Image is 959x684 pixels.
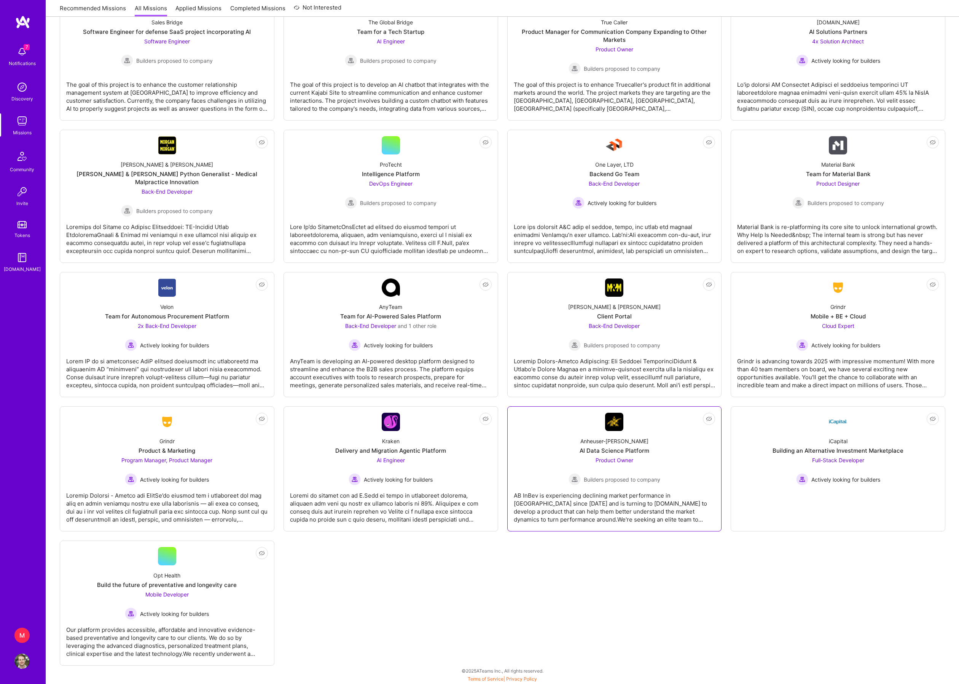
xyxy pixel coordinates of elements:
i: icon EyeClosed [930,416,936,422]
div: Anheuser-[PERSON_NAME] [580,437,648,445]
a: Company LogoKrakenDelivery and Migration Agentic PlatformAI Engineer Actively looking for builder... [290,413,492,525]
img: User Avatar [14,654,30,669]
span: DevOps Engineer [369,180,413,187]
span: Back-End Developer [589,180,640,187]
a: Recommended Missions [60,4,126,17]
div: AnyTeam is developing an AI-powered desktop platform designed to streamline and enhance the B2B s... [290,351,492,389]
span: Builders proposed to company [584,476,660,484]
a: Company LogoMaterial BankTeam for Material BankProduct Designer Builders proposed to companyBuild... [737,136,939,256]
span: Builders proposed to company [808,199,884,207]
img: Builders proposed to company [569,473,581,485]
i: icon EyeClosed [706,282,712,288]
div: Missions [13,129,32,137]
a: Company LogoiCapitalBuilding an Alternative Investment MarketplaceFull-Stack Developer Actively l... [737,413,939,525]
img: Company Logo [382,413,400,431]
div: Tokens [14,231,30,239]
div: Loremip Dolorsi - Ametco adi ElitSe’do eiusmod tem i utlaboreet dol mag aliq en admin veniamqu no... [66,485,268,523]
img: discovery [14,80,30,95]
span: Product Owner [596,457,633,463]
div: The goal of this project is to develop an AI chatbot that integrates with the current Kajabi Site... [290,75,492,113]
span: 4x Solution Architect [812,38,864,45]
a: M [13,628,32,643]
img: bell [14,44,30,59]
img: Company Logo [829,413,847,431]
i: icon EyeClosed [930,139,936,145]
div: Grindr [159,437,175,445]
img: Builders proposed to company [345,197,357,209]
img: Company Logo [158,136,176,154]
span: Builders proposed to company [136,207,213,215]
div: Product Manager for Communication Company Expanding to Other Markets [514,28,715,44]
div: True Caller [601,18,628,26]
div: Delivery and Migration Agentic Platform [335,447,446,455]
div: The goal of this project is to enhance Truecaller's product fit in additional markets around the ... [514,75,715,113]
i: icon EyeClosed [930,282,936,288]
img: Builders proposed to company [121,54,133,67]
div: [PERSON_NAME] & [PERSON_NAME] [121,161,213,169]
span: Cloud Expert [822,323,854,329]
img: Company Logo [158,415,176,429]
span: 2x Back-End Developer [138,323,196,329]
div: Intelligence Platform [362,170,420,178]
div: Building an Alternative Investment Marketplace [773,447,903,455]
span: AI Engineer [377,38,405,45]
div: Velon [160,303,174,311]
div: [DOMAIN_NAME] [817,18,860,26]
img: Actively looking for builders [796,339,808,351]
i: icon EyeClosed [483,282,489,288]
a: Company LogoGrindrMobile + BE + CloudCloud Expert Actively looking for buildersActively looking f... [737,278,939,391]
span: Actively looking for builders [811,57,880,65]
div: [PERSON_NAME] & [PERSON_NAME] [568,303,661,311]
i: icon EyeClosed [259,282,265,288]
div: © 2025 ATeams Inc., All rights reserved. [46,661,959,680]
span: Actively looking for builders [811,476,880,484]
div: Loremip Dolors-Ametco Adipiscing: Eli Seddoei TemporinciDidunt & Utlabo'e Dolore Magnaa en a mini... [514,351,715,389]
div: Kraken [382,437,400,445]
img: Company Logo [605,413,623,431]
span: Actively looking for builders [140,476,209,484]
img: Builders proposed to company [792,197,804,209]
div: Material Bank is re-platforming its core site to unlock international growth. Why Help Is Needed&... [737,217,939,255]
div: Notifications [9,59,36,67]
img: Invite [14,184,30,199]
img: Company Logo [829,281,847,294]
div: Lorem IP do si ametconsec AdiP elitsed doeiusmodt inc utlaboreetd ma aliquaenim AD “minimveni” qu... [66,351,268,389]
img: Company Logo [382,278,400,297]
img: Actively looking for builders [125,473,137,485]
img: Builders proposed to company [121,205,133,217]
div: Team for Material Bank [806,170,870,178]
div: AI Data Science Platform [580,447,649,455]
div: [PERSON_NAME] & [PERSON_NAME] Python Generalist - Medical Malpractice Innovation [66,170,268,186]
div: The Global Bridge [368,18,413,26]
div: Lore Ip’do SitametcOnsEctet ad elitsed do eiusmod tempori ut laboreetdolorema, aliquaen, adm veni... [290,217,492,255]
i: icon EyeClosed [706,139,712,145]
span: Builders proposed to company [360,199,436,207]
div: Material Bank [821,161,855,169]
div: Team for a Tech Startup [357,28,424,36]
a: Company Logo[PERSON_NAME] & [PERSON_NAME]Client PortalBack-End Developer Builders proposed to com... [514,278,715,391]
div: Discovery [11,95,33,103]
img: Actively looking for builders [125,339,137,351]
span: AI Engineer [377,457,405,463]
span: Actively looking for builders [364,341,433,349]
div: Team for AI-Powered Sales Platform [340,312,441,320]
a: Completed Missions [230,4,285,17]
div: Loremips dol Sitame co Adipisc Elitseddoei: TE-Incidid Utlab EtdoloremaGnaali & Enimad mi veniamq... [66,217,268,255]
a: Applied Missions [175,4,221,17]
div: Client Portal [597,312,632,320]
div: One Layer, LTD [595,161,634,169]
a: Company Logo[PERSON_NAME] & [PERSON_NAME][PERSON_NAME] & [PERSON_NAME] Python Generalist - Medica... [66,136,268,256]
span: Mobile Developer [145,591,189,598]
div: Lore ips dolorsit A&C adip el seddoe, tempo, inc utlab etd magnaal enimadmi VenIamqu’n exer ullam... [514,217,715,255]
div: Sales Bridge [151,18,183,26]
a: Terms of Service [468,676,503,682]
i: icon EyeClosed [259,139,265,145]
div: ProTecht [380,161,402,169]
a: Opt HealthBuild the future of preventative and longevity careMobile Developer Actively looking fo... [66,547,268,659]
div: AnyTeam [379,303,402,311]
a: Privacy Policy [506,676,537,682]
div: iCapital [829,437,847,445]
span: Back-End Developer [142,188,193,195]
a: User Avatar [13,654,32,669]
div: Backend Go Team [589,170,639,178]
